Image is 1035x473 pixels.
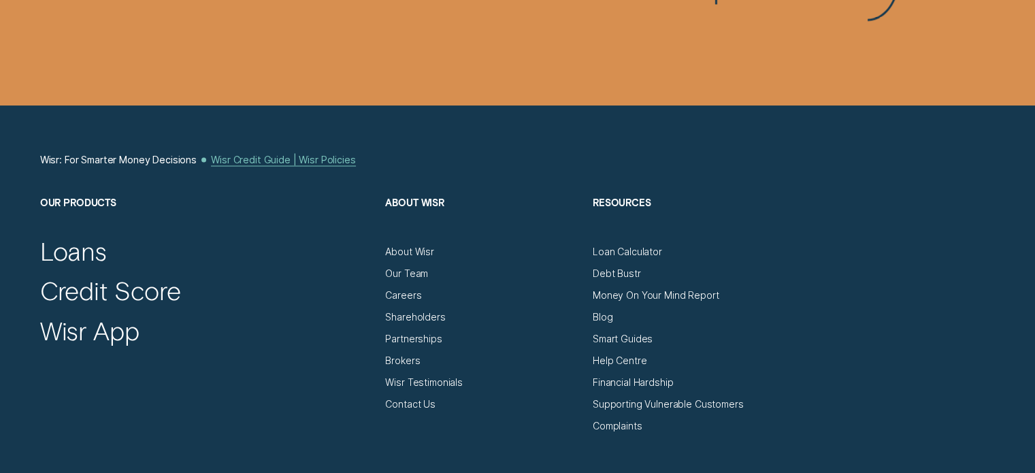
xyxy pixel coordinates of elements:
[593,196,788,245] h2: Resources
[593,397,744,410] a: Supporting Vulnerable Customers
[593,310,612,323] a: Blog
[40,314,139,346] a: Wisr App
[385,196,580,245] h2: About Wisr
[593,376,673,388] a: Financial Hardship
[593,245,662,257] a: Loan Calculator
[40,274,181,306] a: Credit Score
[593,332,653,344] a: Smart Guides
[385,245,434,257] a: About Wisr
[40,235,108,266] a: Loans
[385,332,442,344] a: Partnerships
[40,196,374,245] h2: Our Products
[593,289,719,301] a: Money On Your Mind Report
[40,154,197,166] a: Wisr: For Smarter Money Decisions
[385,397,436,410] a: Contact Us
[385,289,421,301] a: Careers
[385,267,428,279] a: Our Team
[593,354,646,366] a: Help Centre
[211,154,355,166] a: Wisr Credit Guide | Wisr Policies
[385,310,445,323] a: Shareholders
[385,354,420,366] a: Brokers
[593,267,641,279] a: Debt Bustr
[593,419,642,431] a: Complaints
[385,376,463,388] a: Wisr Testimonials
